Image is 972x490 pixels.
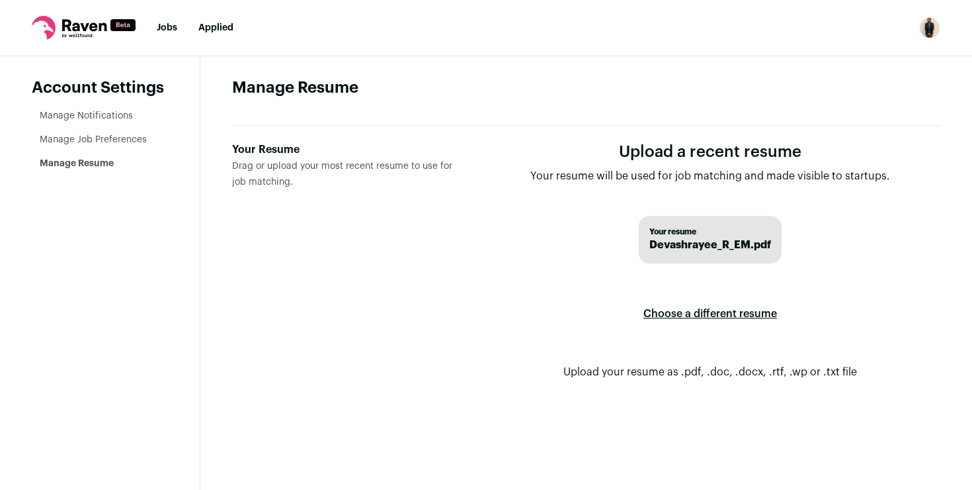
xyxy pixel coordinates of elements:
span: Devashrayee_R_EM.pdf [649,237,771,253]
a: Manage Notifications [40,111,133,121]
span: Your resume [649,226,771,237]
p: Upload your resume as .pdf, .doc, .docx, .rtf, .wp or .txt file [563,364,857,380]
img: 1296310-medium_jpg [919,17,940,38]
div: Your Resume [232,142,459,158]
header: Account Settings [32,77,168,99]
a: Manage Job Preferences [40,135,147,144]
a: Jobs [157,23,177,32]
span: Drag or upload your most recent resume to use for job matching. [232,162,452,187]
button: Open dropdown [919,17,940,38]
p: Your resume will be used for job matching and made visible to startups. [530,168,890,184]
a: Manage Resume [40,159,114,168]
h1: Upload a recent resume [530,142,890,163]
label: Choose a different resume [643,295,777,332]
a: Applied [198,23,233,32]
h1: Manage Resume [232,77,940,99]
